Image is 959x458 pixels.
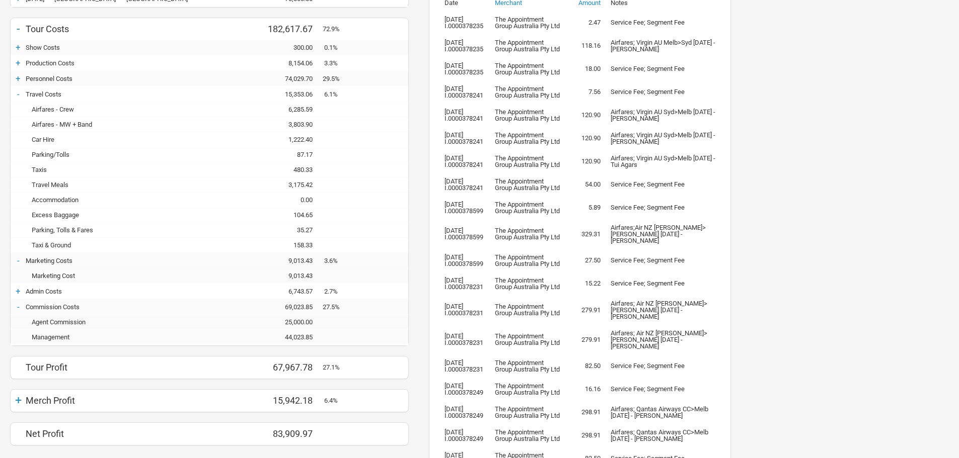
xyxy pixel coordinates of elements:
div: 35.27 [262,226,323,234]
td: [DATE] I.0000378231 [439,272,490,295]
div: 15,353.06 [262,90,323,98]
div: 0.1% [323,44,348,51]
td: [DATE] I.0000378599 [439,196,490,219]
td: Service Fee; Segment Fee [606,378,720,401]
td: [DATE] I.0000378241 [439,173,490,196]
div: Production Costs [26,59,202,67]
td: [DATE] I.0000378231 [439,295,490,325]
div: Show Costs [26,44,202,51]
td: 18.00 [565,57,606,80]
div: 9,013.43 [262,257,323,264]
td: The Appointment Group Australia Pty Ltd [490,57,565,80]
div: Marketing Cost [26,272,202,280]
div: 15,942.18 [262,395,323,406]
div: 9,013.43 [262,272,323,280]
div: 27.5% [323,303,348,311]
div: 29.5% [323,75,348,82]
div: 6,743.57 [262,288,323,295]
div: Merch Profit [26,395,202,406]
td: The Appointment Group Australia Pty Ltd [490,219,565,249]
td: Airfares; Virgin AU Melb>Syd [DATE] - [PERSON_NAME] [606,34,720,57]
td: [DATE] I.0000378249 [439,424,490,447]
div: Admin Costs [26,288,202,295]
td: Airfares; Qantas Airways CC>Melb [DATE] - [PERSON_NAME] [606,424,720,447]
div: Airfares - Crew [26,106,202,113]
div: 25,000.00 [262,318,323,326]
td: 298.91 [565,401,606,424]
td: [DATE] I.0000378231 [439,325,490,354]
div: + [11,42,26,52]
td: 120.90 [565,150,606,173]
div: Management [26,333,202,341]
td: 27.50 [565,249,606,272]
td: Service Fee; Segment Fee [606,354,720,378]
td: Service Fee; Segment Fee [606,173,720,196]
div: Travel Meals [26,181,202,189]
div: Commission Costs [26,303,202,311]
td: 329.31 [565,219,606,249]
td: Airfares; Air NZ [PERSON_NAME]>[PERSON_NAME] [DATE] - [PERSON_NAME] [606,295,720,325]
td: [DATE] I.0000378241 [439,150,490,173]
td: [DATE] I.0000378235 [439,57,490,80]
td: [DATE] I.0000378241 [439,80,490,104]
div: 480.33 [262,166,323,173]
div: Parking, Tolls & Fares [26,226,202,234]
td: 82.50 [565,354,606,378]
div: Taxis [26,166,202,173]
td: 279.91 [565,325,606,354]
td: The Appointment Group Australia Pty Ltd [490,401,565,424]
td: [DATE] I.0000378249 [439,401,490,424]
div: 44,023.85 [262,333,323,341]
td: Airfares; Virgin AU Syd>Melb [DATE] - [PERSON_NAME] [606,127,720,150]
div: 182,617.67 [262,24,323,34]
div: 0.00 [262,196,323,204]
td: The Appointment Group Australia Pty Ltd [490,11,565,34]
div: 104.65 [262,211,323,219]
td: [DATE] I.0000378231 [439,354,490,378]
div: Excess Baggage [26,211,202,219]
div: 6.1% [323,90,348,98]
td: The Appointment Group Australia Pty Ltd [490,424,565,447]
td: The Appointment Group Australia Pty Ltd [490,127,565,150]
td: Airfares;Air NZ [PERSON_NAME]>[PERSON_NAME] [DATE] - [PERSON_NAME] [606,219,720,249]
div: 300.00 [262,44,323,51]
td: 2.47 [565,11,606,34]
td: The Appointment Group Australia Pty Ltd [490,378,565,401]
div: Car Hire [26,136,202,143]
div: Accommodation [26,196,202,204]
td: [DATE] I.0000378235 [439,34,490,57]
div: 83,909.97 [262,428,323,439]
div: - [11,22,26,36]
td: The Appointment Group Australia Pty Ltd [490,325,565,354]
div: 8,154.06 [262,59,323,67]
td: The Appointment Group Australia Pty Ltd [490,354,565,378]
td: 120.90 [565,127,606,150]
td: Service Fee; Segment Fee [606,272,720,295]
td: Airfares; Air NZ [PERSON_NAME]>[PERSON_NAME] [DATE] - [PERSON_NAME] [606,325,720,354]
div: Tour Costs [26,24,202,34]
td: Airfares; Qantas Airways CC>Melb [DATE] - [PERSON_NAME] [606,401,720,424]
td: Airfares; Virgin AU Syd>Melb [DATE] - [PERSON_NAME] [606,104,720,127]
td: Service Fee; Segment Fee [606,57,720,80]
div: - [11,255,26,265]
div: 6,285.59 [262,106,323,113]
div: Personnel Costs [26,75,202,82]
td: The Appointment Group Australia Pty Ltd [490,34,565,57]
td: 120.90 [565,104,606,127]
div: Airfares - MW + Band [26,121,202,128]
td: [DATE] I.0000378599 [439,219,490,249]
td: Service Fee; Segment Fee [606,249,720,272]
td: Service Fee; Segment Fee [606,80,720,104]
div: 2.7% [323,288,348,295]
div: 6.4% [323,397,348,404]
div: 67,967.78 [262,362,323,373]
div: + [11,393,26,407]
div: 3,175.42 [262,181,323,189]
td: [DATE] I.0000378241 [439,104,490,127]
div: + [11,73,26,83]
td: 16.16 [565,378,606,401]
td: 298.91 [565,424,606,447]
div: 27.1% [323,363,348,371]
div: Parking/Tolls [26,151,202,158]
td: The Appointment Group Australia Pty Ltd [490,295,565,325]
